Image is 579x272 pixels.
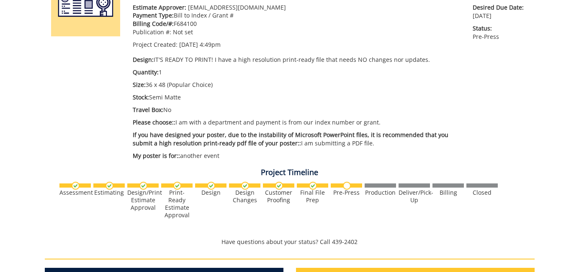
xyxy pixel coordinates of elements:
[139,182,147,190] img: checkmark
[173,182,181,190] img: checkmark
[133,131,461,147] p: I am submitting a PDF file.
[473,3,528,12] span: Desired Due Date:
[133,93,461,102] p: Semi Matte
[133,3,186,11] span: Estimate Approver:
[432,189,464,196] div: Billing
[473,24,528,33] span: Status:
[133,131,448,147] span: If you have designed your poster, due to the instability of Microsoft PowerPoint files, it is rec...
[45,238,535,246] p: Have questions about your status? Call 439-2402
[133,118,461,127] p: I am with a department and payment is from our index number or grant.
[127,189,159,211] div: Design/Print Estimate Approval
[133,152,180,160] span: My poster is for::
[195,189,226,196] div: Design
[133,81,461,89] p: 36 x 48 (Popular Choice)
[133,56,461,64] p: IT'S READY TO PRINT! I have a high resolution print-ready file that needs NO changes nor updates.
[275,182,283,190] img: checkmark
[106,182,113,190] img: checkmark
[473,24,528,41] p: Pre-Press
[72,182,80,190] img: checkmark
[133,68,461,76] p: 1
[133,106,163,114] span: Travel Box:
[229,189,260,204] div: Design Changes
[133,56,154,64] span: Design:
[133,152,461,160] p: another event
[133,20,174,28] span: Billing Code/#:
[399,189,430,204] div: Deliver/Pick-Up
[173,28,193,36] span: Not set
[59,189,91,196] div: Assessment
[133,118,175,126] span: Please choose::
[309,182,317,190] img: checkmark
[133,106,461,114] p: No
[133,93,149,101] span: Stock:
[133,20,461,28] p: F684100
[133,11,461,20] p: Bill to Index / Grant #
[331,189,362,196] div: Pre-Press
[45,168,535,177] h4: Project Timeline
[297,189,328,204] div: Final File Prep
[473,3,528,20] p: [DATE]
[466,189,498,196] div: Closed
[133,81,146,89] span: Size:
[263,189,294,204] div: Customer Proofing
[133,28,171,36] span: Publication #:
[343,182,351,190] img: no
[93,189,125,196] div: Estimating
[207,182,215,190] img: checkmark
[179,41,221,48] span: [DATE] 4:49pm
[133,41,178,48] span: Project Created:
[161,189,193,219] div: Print-Ready Estimate Approval
[365,189,396,196] div: Production
[241,182,249,190] img: checkmark
[133,11,174,19] span: Payment Type:
[133,68,159,76] span: Quantity:
[133,3,461,12] p: [EMAIL_ADDRESS][DOMAIN_NAME]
